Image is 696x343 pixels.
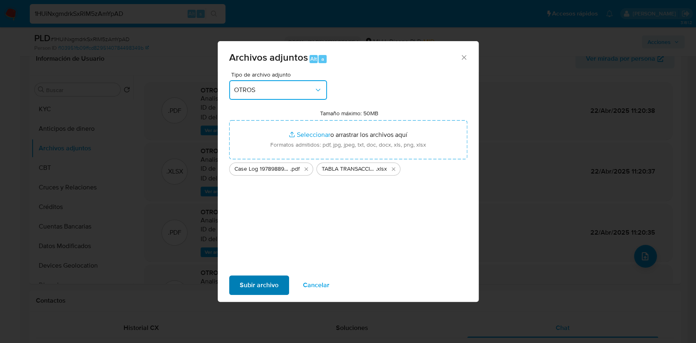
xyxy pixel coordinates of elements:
span: .xlsx [376,165,387,173]
label: Tamaño máximo: 50MB [320,110,378,117]
button: Cancelar [292,275,340,295]
span: Subir archivo [240,276,278,294]
span: Alt [310,55,317,63]
span: TABLA TRANSACCIONAL 1978988970 [DATE] [322,165,376,173]
span: OTROS [234,86,314,94]
span: a [321,55,324,63]
button: Cerrar [460,53,467,61]
span: .pdf [290,165,300,173]
span: Archivos adjuntos [229,50,308,64]
button: Subir archivo [229,275,289,295]
button: OTROS [229,80,327,100]
span: Case Log 1978988970 - 10_09_2025 [234,165,290,173]
span: Cancelar [303,276,329,294]
span: Tipo de archivo adjunto [231,72,329,77]
button: Eliminar Case Log 1978988970 - 10_09_2025.pdf [301,164,311,174]
ul: Archivos seleccionados [229,159,467,176]
button: Eliminar TABLA TRANSACCIONAL 1978988970 10.09.2025.xlsx [389,164,398,174]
